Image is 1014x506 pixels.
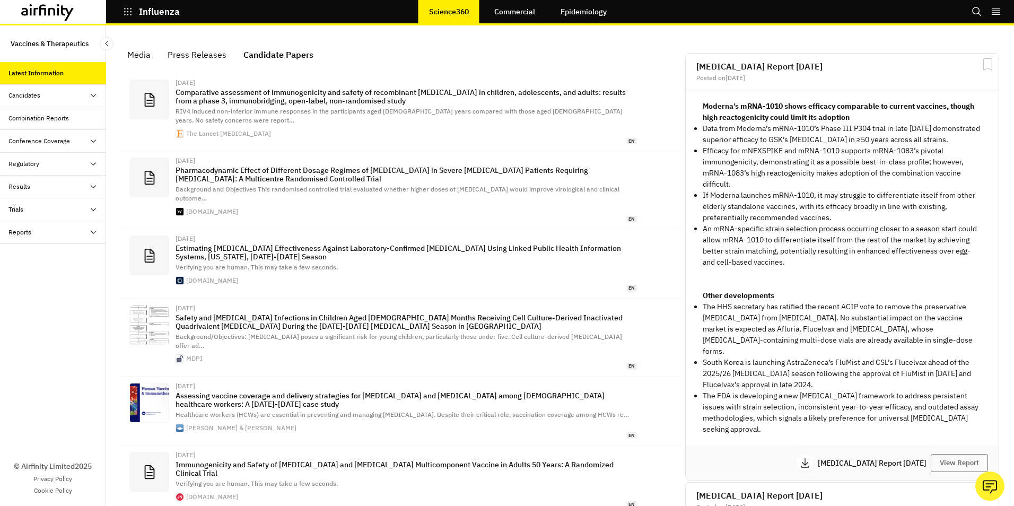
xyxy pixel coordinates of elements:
img: apple-touch-icon-180x180.png [176,355,183,362]
p: Estimating [MEDICAL_DATA] Effectiveness Against Laboratory-Confirmed [MEDICAL_DATA] Using Linked ... [176,244,637,261]
span: Healthcare workers (HCWs) are essential in preventing and managing [MEDICAL_DATA]. Despite their ... [176,411,629,418]
img: KHVI.png [130,383,169,422]
p: Comparative assessment of immunogenicity and safety of recombinant [MEDICAL_DATA] in children, ad... [176,88,637,105]
p: © Airfinity Limited 2025 [14,461,92,472]
div: [DATE] [176,80,637,86]
div: Combination Reports [8,114,69,123]
div: [PERSON_NAME] & [PERSON_NAME] [186,425,296,431]
p: Science360 [429,7,469,16]
p: Immunogenicity and Safety of [MEDICAL_DATA] and [MEDICAL_DATA] Multicomponent Vaccine in Adults 5... [176,460,637,477]
img: vaccines-13-00501-g001-550.jpg [130,306,169,344]
span: en [626,138,637,145]
p: An mRNA-specific strain selection process occurring closer to a season start could allow mRNA-101... [703,223,982,268]
img: faviconV2 [176,208,183,215]
div: Candidate Papers [243,47,313,63]
a: Privacy Policy [33,474,72,484]
div: Reports [8,228,31,237]
a: [DATE]Safety and [MEDICAL_DATA] Infections in Children Aged [DEMOGRAPHIC_DATA] Months Receiving C... [121,299,681,377]
p: South Korea is launching AstraZeneca’s FluMist and CSL’s Flucelvax ahead of the 2025/26 [MEDICAL_... [703,357,982,390]
span: en [626,363,637,370]
div: Posted on [DATE] [696,75,988,81]
div: MDPI [186,355,203,362]
span: RIV4 induced non-inferior immune responses in the participants aged [DEMOGRAPHIC_DATA] years comp... [176,107,623,124]
p: The HHS secretary has ratified the recent ACIP vote to remove the preservative [MEDICAL_DATA] fro... [703,301,982,357]
a: [DATE]Comparative assessment of immunogenicity and safety of recombinant [MEDICAL_DATA] in childr... [121,73,681,151]
p: If Moderna launches mRNA-1010, it may struggle to differentiate itself from other elderly standal... [703,190,982,223]
span: Background and Objectives This randomised controlled trial evaluated whether higher doses of [MED... [176,185,619,202]
p: Data from Moderna’s mRNA-1010’s Phase III P304 trial in late [DATE] demonstrated superior efficac... [703,123,982,145]
span: Verifying you are human. This may take a few seconds. [176,479,338,487]
span: Background/Objectives: [MEDICAL_DATA] poses a significant risk for young children, particularly t... [176,333,622,350]
a: [DATE]Estimating [MEDICAL_DATA] Effectiveness Against Laboratory-Confirmed [MEDICAL_DATA] Using L... [121,229,681,298]
img: faviconV2 [176,277,183,284]
p: Pharmacodynamic Effect of Different Dosage Regimes of [MEDICAL_DATA] in Severe [MEDICAL_DATA] Pat... [176,166,637,183]
img: faviconV2 [176,424,183,432]
div: Results [8,182,30,191]
div: [DATE] [176,235,637,242]
div: The Lancet [MEDICAL_DATA] [186,130,271,137]
strong: Moderna’s mRNA-1010 shows efficacy comparable to current vaccines, though high reactogenicity cou... [703,101,974,122]
div: Press Releases [168,47,226,63]
p: Safety and [MEDICAL_DATA] Infections in Children Aged [DEMOGRAPHIC_DATA] Months Receiving Cell Cu... [176,313,637,330]
h2: [MEDICAL_DATA] Report [DATE] [696,491,988,500]
div: Regulatory [8,159,39,169]
div: [DATE] [176,452,637,458]
p: Efficacy for mNEXSPIKE and mRNA-1010 supports mRNA-1083’s pivotal immunogenicity, demonstrating i... [703,145,982,190]
div: Media [127,47,151,63]
a: [DATE]Assessing vaccine coverage and delivery strategies for [MEDICAL_DATA] and [MEDICAL_DATA] am... [121,377,681,446]
svg: Bookmark Report [981,58,994,71]
button: Ask our analysts [975,472,1004,501]
p: The FDA is developing a new [MEDICAL_DATA] framework to address persistent issues with strain sel... [703,390,982,435]
div: [DOMAIN_NAME] [186,208,238,215]
h2: [MEDICAL_DATA] Report [DATE] [696,62,988,71]
div: Candidates [8,91,40,100]
span: en [626,285,637,292]
p: Vaccines & Therapeutics [11,34,89,54]
p: Influenza [139,7,180,16]
button: Influenza [123,3,180,21]
span: en [626,216,637,223]
span: Verifying you are human. This may take a few seconds. [176,263,338,271]
div: Latest Information [8,68,64,78]
button: View Report [931,454,988,472]
div: Conference Coverage [8,136,70,146]
div: Trials [8,205,23,214]
button: Close Sidebar [100,37,113,50]
button: Search [972,3,982,21]
img: faviconV2 [176,493,183,501]
a: [DATE]Pharmacodynamic Effect of Different Dosage Regimes of [MEDICAL_DATA] in Severe [MEDICAL_DAT... [121,151,681,229]
div: [DOMAIN_NAME] [186,277,238,284]
strong: Other developments [703,291,774,300]
span: en [626,432,637,439]
div: [DOMAIN_NAME] [186,494,238,500]
a: Cookie Policy [34,486,72,495]
div: [DATE] [176,305,637,311]
p: [MEDICAL_DATA] Report [DATE] [818,459,931,467]
img: favicon.ico [176,130,183,137]
div: [DATE] [176,383,637,389]
div: [DATE] [176,158,637,164]
p: Assessing vaccine coverage and delivery strategies for [MEDICAL_DATA] and [MEDICAL_DATA] among [D... [176,391,637,408]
